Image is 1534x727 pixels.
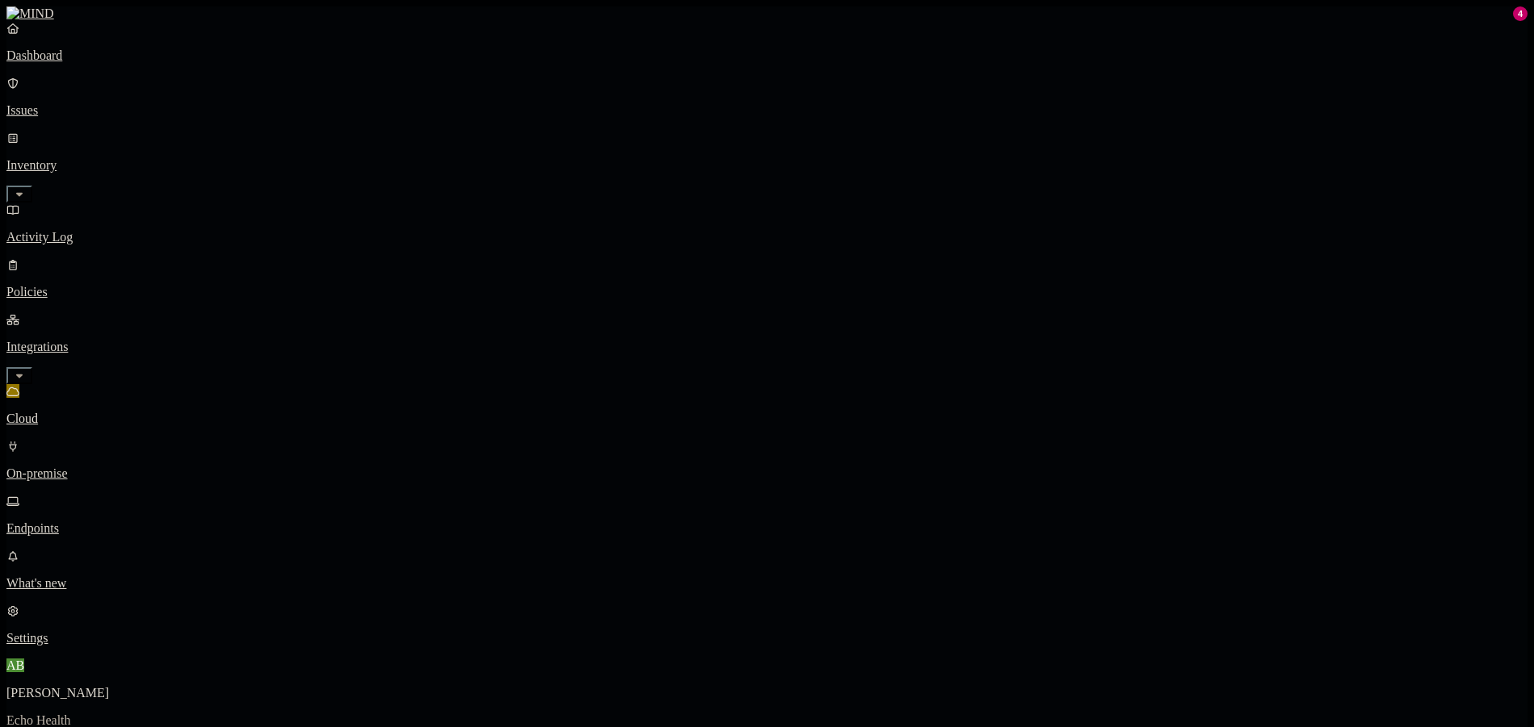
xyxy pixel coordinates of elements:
a: Activity Log [6,203,1528,244]
a: Dashboard [6,21,1528,63]
a: Cloud [6,384,1528,426]
p: On-premise [6,466,1528,481]
a: What's new [6,549,1528,591]
a: Issues [6,76,1528,118]
a: Integrations [6,312,1528,382]
p: Issues [6,103,1528,118]
p: Cloud [6,412,1528,426]
p: Activity Log [6,230,1528,244]
p: Integrations [6,340,1528,354]
a: Endpoints [6,494,1528,536]
img: MIND [6,6,54,21]
p: Endpoints [6,521,1528,536]
div: 4 [1513,6,1528,21]
a: Inventory [6,131,1528,200]
p: What's new [6,576,1528,591]
p: Dashboard [6,48,1528,63]
p: Inventory [6,158,1528,173]
a: MIND [6,6,1528,21]
span: AB [6,658,24,672]
a: On-premise [6,439,1528,481]
p: Policies [6,285,1528,299]
a: Settings [6,604,1528,646]
p: Settings [6,631,1528,646]
a: Policies [6,257,1528,299]
p: [PERSON_NAME] [6,686,1528,700]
